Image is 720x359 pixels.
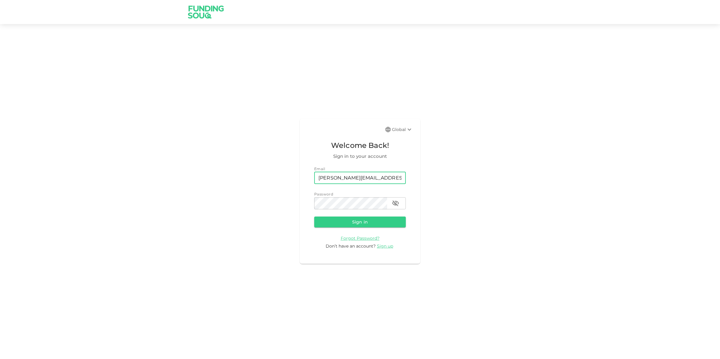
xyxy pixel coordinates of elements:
[326,243,376,249] span: Don’t have an account?
[377,243,393,249] span: Sign up
[341,235,380,241] a: Forgot Password?
[314,197,387,209] input: password
[314,192,333,196] span: Password
[314,217,406,227] button: Sign in
[314,140,406,151] span: Welcome Back!
[341,236,380,241] span: Forgot Password?
[314,172,406,184] input: email
[392,126,413,133] div: Global
[314,153,406,160] span: Sign in to your account
[314,167,325,171] span: Email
